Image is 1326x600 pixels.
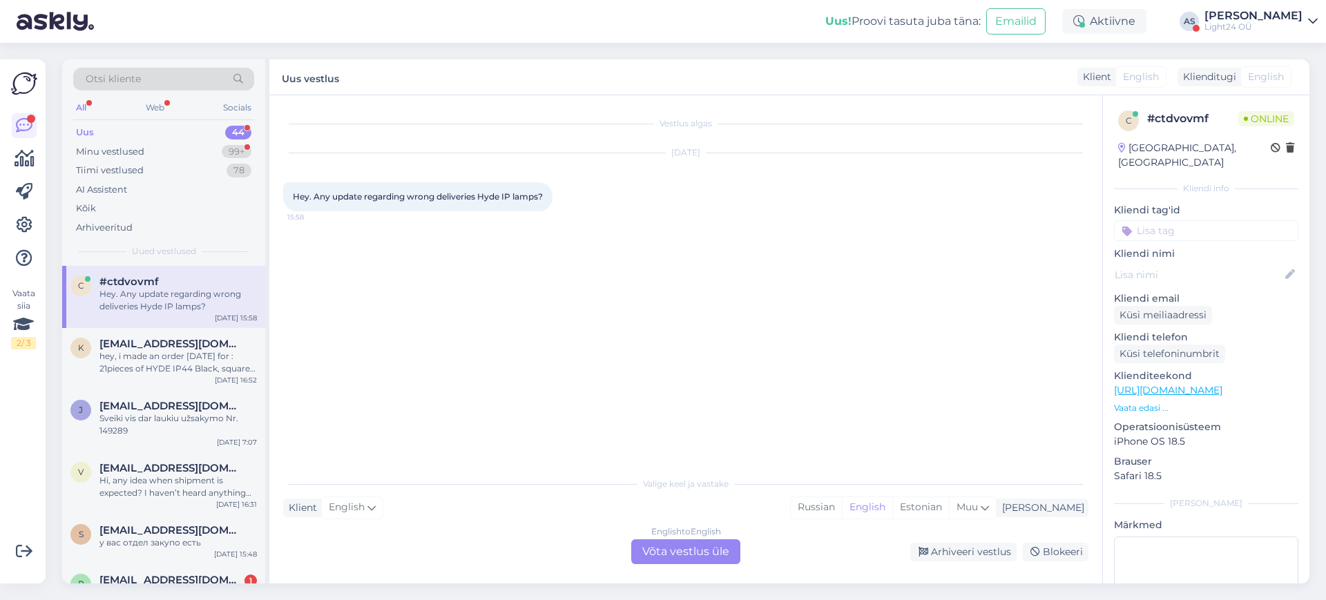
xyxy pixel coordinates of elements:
[825,13,981,30] div: Proovi tasuta juba täna:
[825,14,852,28] b: Uus!
[1204,10,1303,21] div: [PERSON_NAME]
[99,474,257,499] div: Hi, any idea when shipment is expected? I haven’t heard anything yet. Commande n°149638] ([DATE])...
[220,99,254,117] div: Socials
[99,462,243,474] span: vanheiningenruud@gmail.com
[76,164,144,177] div: Tiimi vestlused
[1147,110,1238,127] div: # ctdvovmf
[11,70,37,97] img: Askly Logo
[86,72,141,86] span: Otsi kliente
[99,275,159,288] span: #ctdvovmf
[1114,246,1298,261] p: Kliendi nimi
[892,497,949,518] div: Estonian
[1114,454,1298,469] p: Brauser
[143,99,167,117] div: Web
[11,337,36,349] div: 2 / 3
[283,478,1088,490] div: Valige keel ja vastake
[842,497,892,518] div: English
[227,164,251,177] div: 78
[957,501,978,513] span: Muu
[79,529,84,539] span: s
[99,536,257,549] div: у вас отдел закупо есть
[99,574,243,586] span: ritvaleinonen@hotmail.com
[217,437,257,447] div: [DATE] 7:07
[1248,70,1284,84] span: English
[1062,9,1146,34] div: Aktiivne
[910,543,1017,561] div: Arhiveeri vestlus
[78,579,84,589] span: r
[1114,203,1298,217] p: Kliendi tag'id
[1077,70,1111,84] div: Klient
[214,549,257,559] div: [DATE] 15:48
[1123,70,1159,84] span: English
[986,8,1046,35] button: Emailid
[287,212,339,222] span: 15:58
[1114,384,1222,396] a: [URL][DOMAIN_NAME]
[244,574,257,587] div: 1
[1114,369,1298,383] p: Klienditeekond
[329,500,365,515] span: English
[76,221,133,235] div: Arhiveeritud
[1178,70,1236,84] div: Klienditugi
[216,499,257,510] div: [DATE] 16:31
[997,501,1084,515] div: [PERSON_NAME]
[1114,291,1298,306] p: Kliendi email
[225,126,251,139] div: 44
[1114,306,1212,325] div: Küsi meiliaadressi
[283,117,1088,130] div: Vestlus algas
[99,338,243,350] span: kuninkaantie752@gmail.com
[78,467,84,477] span: v
[1114,518,1298,532] p: Märkmed
[282,68,339,86] label: Uus vestlus
[73,99,89,117] div: All
[222,145,251,159] div: 99+
[76,126,94,139] div: Uus
[1115,267,1282,282] input: Lisa nimi
[1204,21,1303,32] div: Light24 OÜ
[11,287,36,349] div: Vaata siia
[99,524,243,536] span: shahzoda@ovivoelektrik.com.tr
[76,145,144,159] div: Minu vestlused
[1180,12,1199,31] div: AS
[1114,330,1298,345] p: Kliendi telefon
[1114,420,1298,434] p: Operatsioonisüsteem
[651,525,721,538] div: English to English
[283,501,317,515] div: Klient
[99,288,257,313] div: Hey. Any update regarding wrong deliveries Hyde IP lamps?
[99,412,257,437] div: Sveiki vis dar laukiu užsakymo Nr. 149289
[76,183,127,197] div: AI Assistent
[99,350,257,375] div: hey, i made an order [DATE] for : 21pieces of HYDE IP44 Black, square lamps We opened the package...
[1022,543,1088,561] div: Blokeeri
[132,245,196,258] span: Uued vestlused
[283,146,1088,159] div: [DATE]
[1126,115,1132,126] span: c
[631,539,740,564] div: Võta vestlus üle
[215,313,257,323] div: [DATE] 15:58
[78,280,84,291] span: c
[215,375,257,385] div: [DATE] 16:52
[1114,220,1298,241] input: Lisa tag
[1114,182,1298,195] div: Kliendi info
[99,400,243,412] span: justmisius@gmail.com
[1238,111,1294,126] span: Online
[1118,141,1271,170] div: [GEOGRAPHIC_DATA], [GEOGRAPHIC_DATA]
[293,191,543,202] span: Hey. Any update regarding wrong deliveries Hyde IP lamps?
[1114,497,1298,510] div: [PERSON_NAME]
[76,202,96,215] div: Kõik
[79,405,83,415] span: j
[1114,345,1225,363] div: Küsi telefoninumbrit
[1114,469,1298,483] p: Safari 18.5
[1204,10,1318,32] a: [PERSON_NAME]Light24 OÜ
[791,497,842,518] div: Russian
[1114,434,1298,449] p: iPhone OS 18.5
[1114,402,1298,414] p: Vaata edasi ...
[78,342,84,353] span: k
